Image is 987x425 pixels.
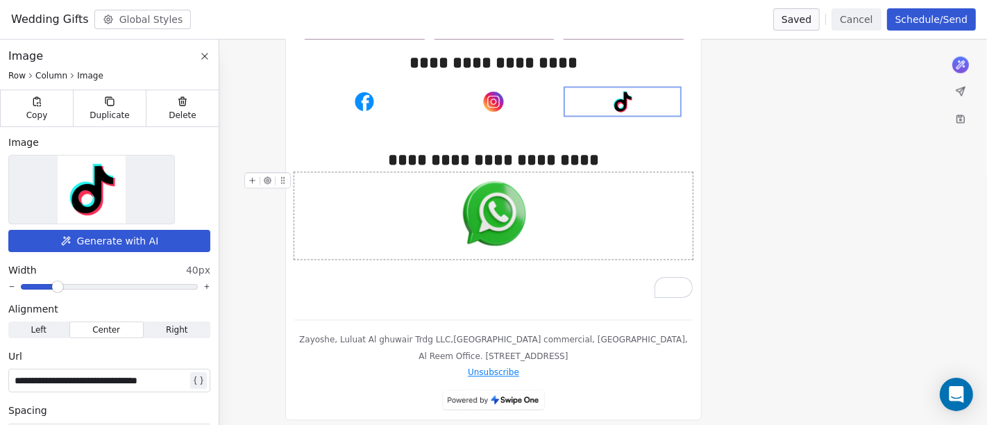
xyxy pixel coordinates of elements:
span: Wedding Gifts [11,11,89,28]
span: Width [8,263,37,277]
button: Cancel [832,8,881,31]
button: Saved [773,8,820,31]
span: Image [8,48,43,65]
span: Duplicate [90,110,129,121]
span: Spacing [8,403,47,417]
button: Generate with AI [8,230,210,252]
span: Url [8,349,22,363]
span: Column [35,70,67,81]
span: Image [77,70,103,81]
div: Open Intercom Messenger [940,378,973,411]
span: Left [31,324,47,336]
button: Schedule/Send [887,8,976,31]
span: Image [8,135,39,149]
span: Right [166,324,188,336]
span: Delete [169,110,196,121]
span: Alignment [8,302,58,316]
span: 40px [186,263,210,277]
span: Copy [26,110,48,121]
span: Row [8,70,26,81]
button: Global Styles [94,10,192,29]
img: Selected image [58,156,126,224]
